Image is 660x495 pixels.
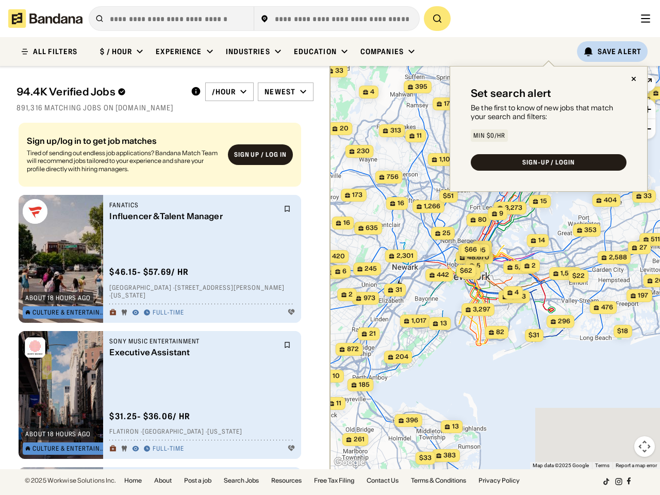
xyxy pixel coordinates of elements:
[32,309,105,316] div: Culture & Entertainment
[342,267,346,276] span: 6
[124,477,142,484] a: Home
[100,47,132,56] div: $ / hour
[439,155,454,164] span: 1,106
[484,243,488,252] span: 2
[109,211,277,221] div: Influencer & Talent Manager
[540,197,547,206] span: 15
[357,147,370,156] span: 230
[365,265,377,273] span: 245
[25,431,91,437] div: about 18 hours ago
[109,284,295,300] div: [GEOGRAPHIC_DATA] · [STREET_ADDRESS][PERSON_NAME] · [US_STATE]
[367,477,399,484] a: Contact Us
[515,263,532,272] span: 5,728
[23,335,47,360] img: Sony Music Entertainment logo
[336,399,341,408] span: 11
[32,445,105,452] div: Culture & Entertainment
[109,267,189,277] div: $ 46.15 - $57.69 / hr
[478,477,520,484] a: Privacy Policy
[395,353,408,361] span: 204
[366,224,378,233] span: 635
[333,372,340,381] span: 10
[154,477,172,484] a: About
[390,126,401,135] span: 313
[16,119,313,469] div: grid
[335,67,343,75] span: 33
[226,47,270,56] div: Industries
[467,253,489,262] span: 48,670
[184,477,211,484] a: Post a job
[476,261,481,270] span: 5
[364,294,375,303] span: 973
[595,463,609,468] a: Terms (opens in new tab)
[415,82,427,91] span: 395
[499,209,503,218] span: 9
[443,192,454,200] span: $51
[639,243,647,252] span: 27
[234,151,287,159] div: Sign up / Log in
[398,199,404,208] span: 16
[572,272,585,279] span: $22
[452,422,459,431] span: 13
[638,291,648,300] span: 197
[601,303,613,312] span: 476
[109,337,277,345] div: Sony Music Entertainment
[354,435,365,444] span: 261
[598,47,641,56] div: Save Alert
[411,477,466,484] a: Terms & Conditions
[444,100,454,108] span: 178
[25,295,91,301] div: about 18 hours ago
[397,252,414,260] span: 2,301
[25,477,116,484] div: © 2025 Workwise Solutions Inc.
[417,131,422,140] span: 11
[533,463,589,468] span: Map data ©2025 Google
[224,477,259,484] a: Search Jobs
[532,261,536,270] span: 2
[314,477,354,484] a: Free Tax Filing
[33,48,77,55] div: ALL FILTERS
[424,202,440,211] span: 1,266
[558,317,570,326] span: 296
[332,252,345,261] span: 420
[271,477,302,484] a: Resources
[411,317,426,325] span: 1,017
[529,331,539,339] span: $31
[538,236,545,245] span: 14
[609,253,627,262] span: 2,588
[584,226,597,235] span: 353
[352,191,362,200] span: 173
[359,381,370,389] span: 185
[505,204,522,212] span: 3,273
[265,87,295,96] div: Newest
[212,87,236,96] div: /hour
[294,47,337,56] div: Education
[460,267,472,274] span: $62
[437,271,449,279] span: 442
[465,245,477,253] span: $66
[8,9,82,28] img: Bandana logotype
[395,286,402,294] span: 31
[471,87,551,100] div: Set search alert
[443,451,456,460] span: 383
[473,133,505,139] div: Min $0/hr
[478,216,487,224] span: 80
[27,137,220,145] div: Sign up/log in to get job matches
[440,319,447,328] span: 13
[617,327,628,335] span: $18
[343,219,350,227] span: 16
[651,235,660,244] span: 511
[406,416,418,425] span: 396
[616,463,657,468] a: Report a map error
[419,454,432,461] span: $33
[496,328,504,337] span: 82
[347,345,359,354] span: 872
[109,411,190,422] div: $ 31.25 - $36.06 / hr
[333,456,367,469] img: Google
[16,103,313,112] div: 891,316 matching jobs on [DOMAIN_NAME]
[369,329,376,338] span: 21
[109,201,277,209] div: Fanatics
[370,88,374,96] span: 4
[153,445,184,453] div: Full-time
[634,436,655,457] button: Map camera controls
[27,149,220,173] div: Tired of sending out endless job applications? Bandana Match Team will recommend jobs tailored to...
[473,305,490,314] span: 3,297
